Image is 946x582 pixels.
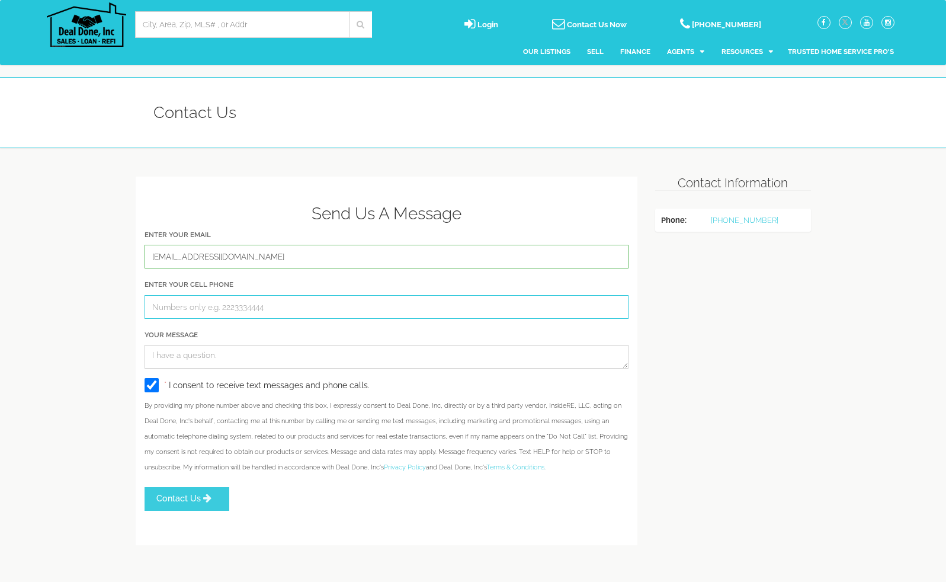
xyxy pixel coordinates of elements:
[860,18,873,27] a: youtube
[145,398,629,475] p: By providing my phone number above and checking this box, I expressly consent to Deal Done, Inc, ...
[145,295,629,319] input: Numbers only e.g. 2223334444
[788,38,894,66] a: Trusted Home Service Pro's
[817,18,830,27] a: facebook
[143,19,341,31] input: City, Area, Zip, MLS# , or Addr
[552,21,627,30] a: Contact Us Now
[145,487,229,510] button: Contact Us
[47,2,126,47] img: Deal Done, Inc Logo
[655,177,811,190] h2: Contact Information
[145,230,211,240] label: Enter Your Email
[567,20,627,29] span: Contact Us Now
[721,38,773,66] a: Resources
[145,330,198,340] label: Your Message
[153,104,236,121] h1: Contact Us
[692,20,761,29] span: [PHONE_NUMBER]
[169,380,370,390] span: I consent to receive text messages and phone calls.
[620,38,650,66] a: Finance
[156,494,201,503] span: Contact Us
[881,18,894,27] a: instagram
[523,38,570,66] a: Our Listings
[477,20,498,29] span: Login
[680,21,761,30] a: [PHONE_NUMBER]
[145,205,629,223] h3: Send Us A Message
[587,38,604,66] a: Sell
[655,209,705,232] th: Phone:
[667,38,704,66] a: Agents
[464,21,498,30] a: login
[486,463,544,471] a: Terms & Conditions
[384,463,426,471] a: Privacy Policy
[839,18,852,27] a: twitter
[711,216,778,225] a: [PHONE_NUMBER]
[145,280,233,290] label: Enter Your Cell Phone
